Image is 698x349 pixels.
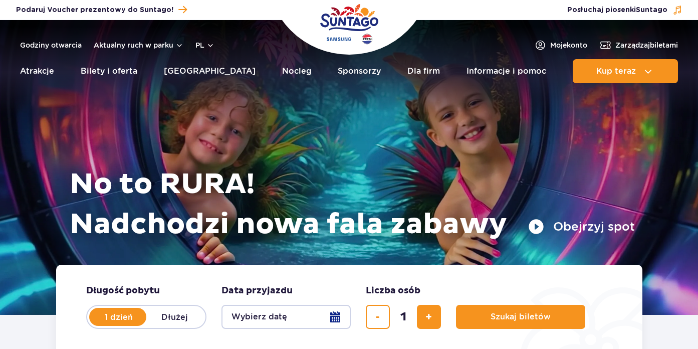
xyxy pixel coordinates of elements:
button: dodaj bilet [417,305,441,329]
a: Bilety i oferta [81,59,137,83]
form: Planowanie wizyty w Park of Poland [56,265,642,349]
span: Liczba osób [366,285,420,297]
span: Kup teraz [596,67,636,76]
a: [GEOGRAPHIC_DATA] [164,59,256,83]
span: Posłuchaj piosenki [567,5,667,15]
span: Zarządzaj biletami [615,40,678,50]
span: Szukaj biletów [491,312,551,321]
button: pl [195,40,214,50]
a: Informacje i pomoc [467,59,546,83]
span: Data przyjazdu [221,285,293,297]
h1: No to RURA! Nadchodzi nowa fala zabawy [70,164,635,245]
label: Dłużej [146,306,203,327]
span: Podaruj Voucher prezentowy do Suntago! [16,5,173,15]
span: Moje konto [550,40,587,50]
a: Sponsorzy [338,59,381,83]
label: 1 dzień [90,306,147,327]
a: Mojekonto [534,39,587,51]
button: Wybierz datę [221,305,351,329]
span: Długość pobytu [86,285,160,297]
button: Aktualny ruch w parku [94,41,183,49]
a: Godziny otwarcia [20,40,82,50]
button: Szukaj biletów [456,305,585,329]
button: Posłuchaj piosenkiSuntago [567,5,682,15]
input: liczba biletów [391,305,415,329]
a: Nocleg [282,59,312,83]
a: Dla firm [407,59,440,83]
button: Kup teraz [573,59,678,83]
a: Podaruj Voucher prezentowy do Suntago! [16,3,187,17]
a: Atrakcje [20,59,54,83]
a: Zarządzajbiletami [599,39,678,51]
button: Obejrzyj spot [528,219,635,235]
span: Suntago [636,7,667,14]
button: usuń bilet [366,305,390,329]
